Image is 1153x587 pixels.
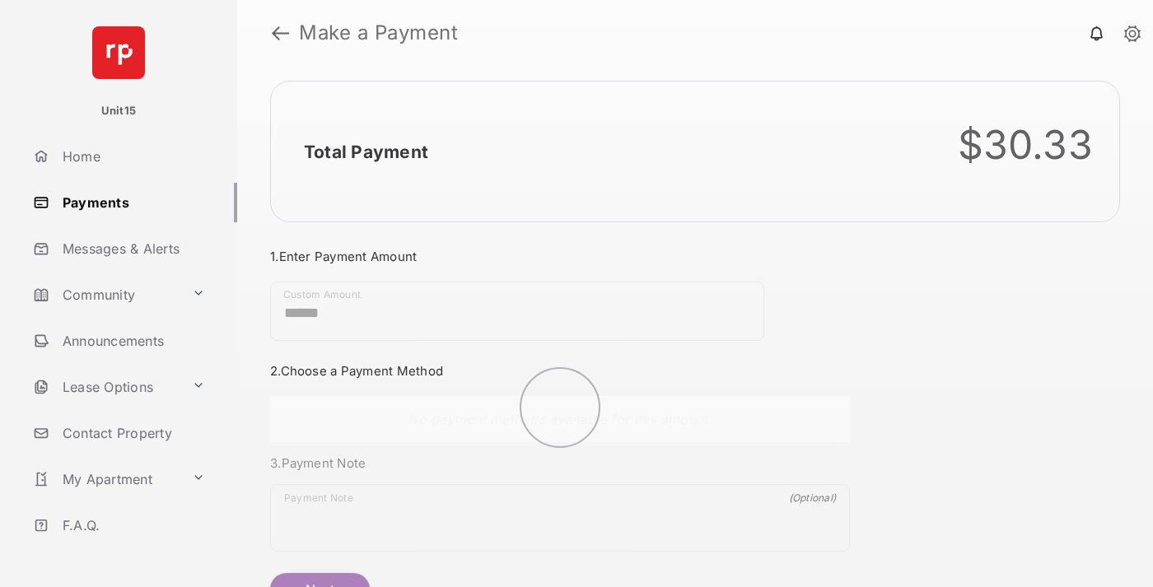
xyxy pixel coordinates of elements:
a: F.A.Q. [26,505,237,545]
div: $30.33 [958,121,1094,169]
a: Contact Property [26,413,237,453]
h3: 3. Payment Note [270,455,850,471]
a: Lease Options [26,367,185,407]
h2: Total Payment [304,142,428,162]
a: Payments [26,183,237,222]
a: Announcements [26,321,237,361]
p: Unit15 [101,103,137,119]
a: Messages & Alerts [26,229,237,268]
a: Home [26,137,237,176]
strong: Make a Payment [299,23,458,43]
a: Community [26,275,185,314]
a: My Apartment [26,459,185,499]
h3: 2. Choose a Payment Method [270,363,850,379]
h3: 1. Enter Payment Amount [270,249,850,264]
img: svg+xml;base64,PHN2ZyB4bWxucz0iaHR0cDovL3d3dy53My5vcmcvMjAwMC9zdmciIHdpZHRoPSI2NCIgaGVpZ2h0PSI2NC... [92,26,145,79]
